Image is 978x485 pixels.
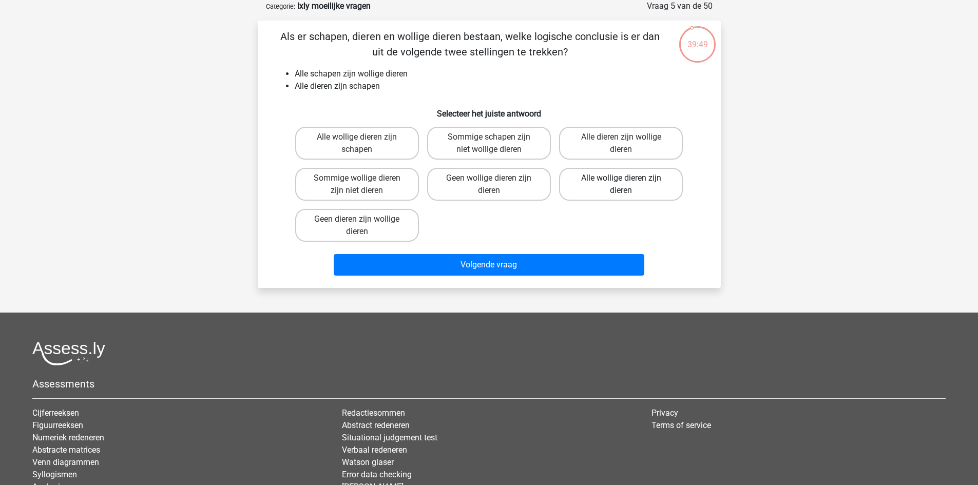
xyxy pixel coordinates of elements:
[32,470,77,479] a: Syllogismen
[559,168,683,201] label: Alle wollige dieren zijn dieren
[274,101,704,119] h6: Selecteer het juiste antwoord
[32,420,83,430] a: Figuurreeksen
[297,1,371,11] strong: Ixly moeilijke vragen
[295,68,704,80] li: Alle schapen zijn wollige dieren
[651,420,711,430] a: Terms of service
[342,433,437,442] a: Situational judgement test
[295,127,419,160] label: Alle wollige dieren zijn schapen
[295,209,419,242] label: Geen dieren zijn wollige dieren
[342,457,394,467] a: Watson glaser
[342,445,407,455] a: Verbaal redeneren
[274,29,666,60] p: Als er schapen, dieren en wollige dieren bestaan, welke logische conclusie is er dan uit de volge...
[342,470,412,479] a: Error data checking
[266,3,295,10] small: Categorie:
[334,254,644,276] button: Volgende vraag
[678,25,717,51] div: 39:49
[32,341,105,365] img: Assessly logo
[32,457,99,467] a: Venn diagrammen
[32,445,100,455] a: Abstracte matrices
[342,420,410,430] a: Abstract redeneren
[32,433,104,442] a: Numeriek redeneren
[559,127,683,160] label: Alle dieren zijn wollige dieren
[427,127,551,160] label: Sommige schapen zijn niet wollige dieren
[342,408,405,418] a: Redactiesommen
[295,80,704,92] li: Alle dieren zijn schapen
[295,168,419,201] label: Sommige wollige dieren zijn niet dieren
[32,408,79,418] a: Cijferreeksen
[32,378,946,390] h5: Assessments
[651,408,678,418] a: Privacy
[427,168,551,201] label: Geen wollige dieren zijn dieren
